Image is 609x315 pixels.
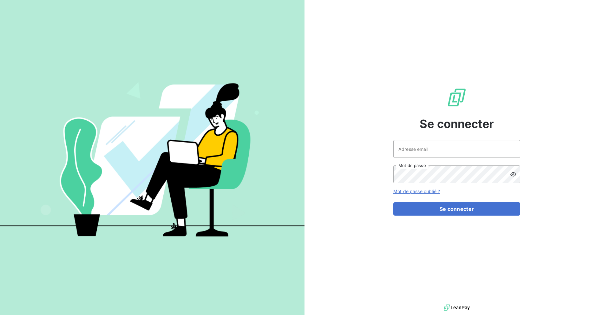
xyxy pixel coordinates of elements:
a: Mot de passe oublié ? [393,189,440,194]
input: placeholder [393,140,520,158]
img: logo [444,303,470,312]
button: Se connecter [393,202,520,216]
img: Logo LeanPay [447,87,467,108]
span: Se connecter [420,115,494,132]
